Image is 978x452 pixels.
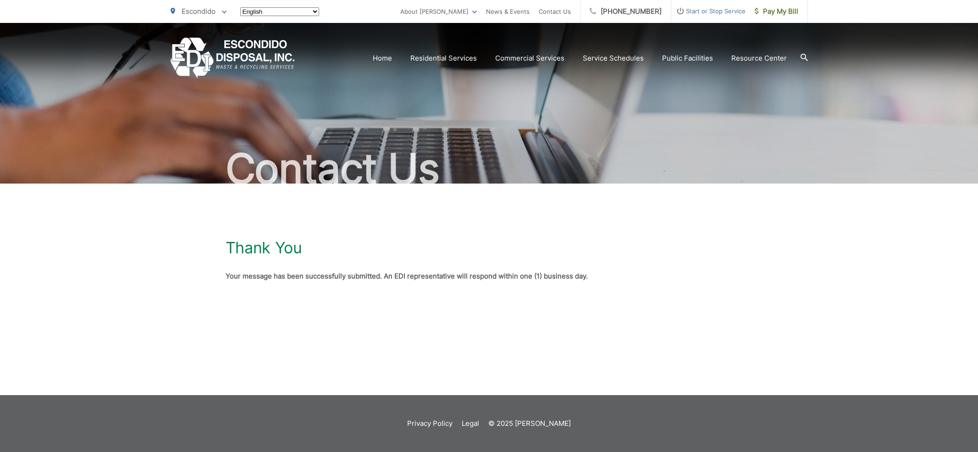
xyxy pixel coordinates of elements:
a: Public Facilities [662,53,713,64]
a: Contact Us [539,6,571,17]
a: Home [373,53,392,64]
span: Pay My Bill [755,6,798,17]
a: Privacy Policy [407,418,453,429]
strong: Your message has been successfully submitted. An EDI representative will respond within one (1) b... [226,272,588,280]
a: Legal [462,418,479,429]
a: Resource Center [731,53,787,64]
a: About [PERSON_NAME] [400,6,477,17]
a: EDCD logo. Return to the homepage. [171,38,295,78]
a: News & Events [486,6,530,17]
span: Escondido [182,7,215,16]
a: Service Schedules [583,53,644,64]
p: © 2025 [PERSON_NAME] [488,418,571,429]
a: Commercial Services [495,53,564,64]
h2: Contact Us [171,146,808,192]
h1: Thank You [226,239,302,257]
a: Residential Services [410,53,477,64]
select: Select a language [240,7,319,16]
